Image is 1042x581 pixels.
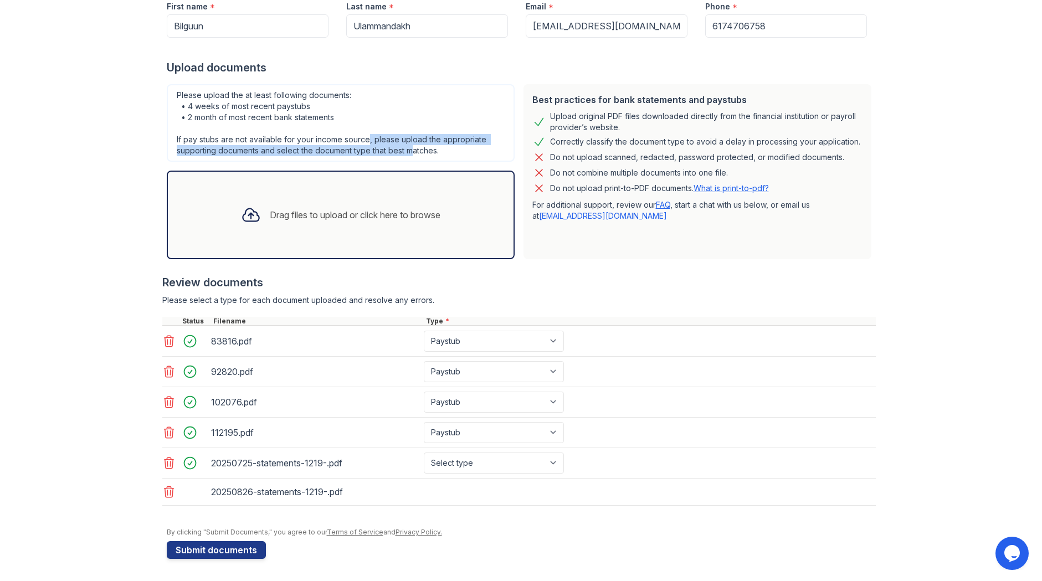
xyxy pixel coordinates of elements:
[211,483,419,501] div: 20250826-statements-1219-.pdf
[211,363,419,381] div: 92820.pdf
[705,1,730,12] label: Phone
[656,200,670,209] a: FAQ
[180,317,211,326] div: Status
[396,528,442,536] a: Privacy Policy.
[211,424,419,441] div: 112195.pdf
[167,528,876,537] div: By clicking "Submit Documents," you agree to our and
[346,1,387,12] label: Last name
[162,275,876,290] div: Review documents
[270,208,440,222] div: Drag files to upload or click here to browse
[211,332,419,350] div: 83816.pdf
[211,317,424,326] div: Filename
[526,1,546,12] label: Email
[167,60,876,75] div: Upload documents
[211,393,419,411] div: 102076.pdf
[167,1,208,12] label: First name
[550,166,728,179] div: Do not combine multiple documents into one file.
[327,528,383,536] a: Terms of Service
[167,84,515,162] div: Please upload the at least following documents: • 4 weeks of most recent paystubs • 2 month of mo...
[532,199,863,222] p: For additional support, review our , start a chat with us below, or email us at
[539,211,667,220] a: [EMAIL_ADDRESS][DOMAIN_NAME]
[550,111,863,133] div: Upload original PDF files downloaded directly from the financial institution or payroll provider’...
[424,317,876,326] div: Type
[550,183,769,194] p: Do not upload print-to-PDF documents.
[167,541,266,559] button: Submit documents
[995,537,1031,570] iframe: chat widget
[211,454,419,472] div: 20250725-statements-1219-.pdf
[694,183,769,193] a: What is print-to-pdf?
[162,295,876,306] div: Please select a type for each document uploaded and resolve any errors.
[532,93,863,106] div: Best practices for bank statements and paystubs
[550,151,844,164] div: Do not upload scanned, redacted, password protected, or modified documents.
[550,135,860,148] div: Correctly classify the document type to avoid a delay in processing your application.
